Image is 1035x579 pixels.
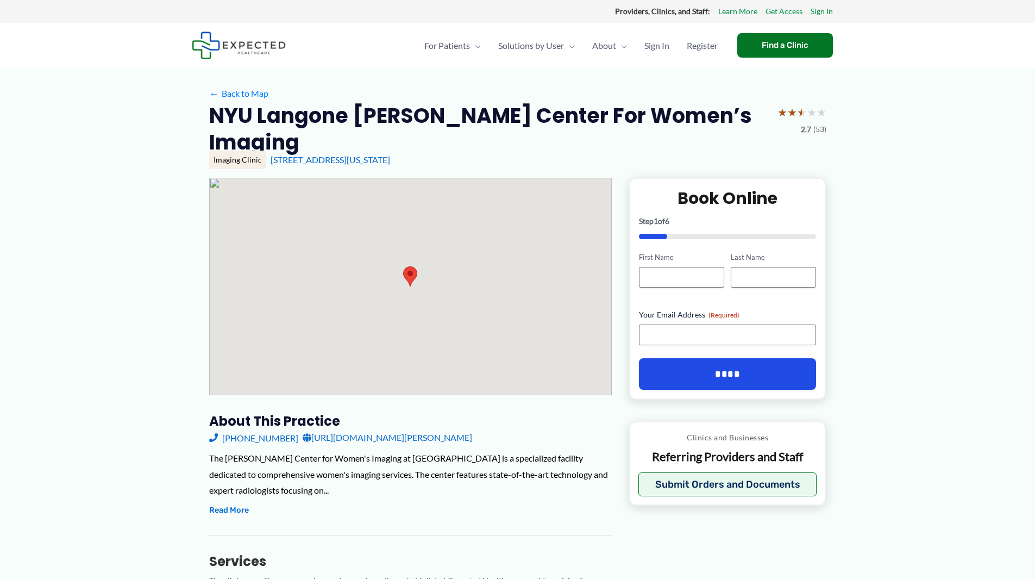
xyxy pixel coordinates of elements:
span: Sign In [644,27,669,65]
a: Get Access [766,4,802,18]
span: 6 [665,216,669,226]
span: Menu Toggle [470,27,481,65]
span: ★ [777,102,787,122]
h3: About this practice [209,413,612,429]
span: Register [687,27,718,65]
span: Menu Toggle [616,27,627,65]
span: About [592,27,616,65]
a: ←Back to Map [209,85,268,102]
span: (53) [813,122,826,136]
a: Find a Clinic [737,33,833,58]
img: Expected Healthcare Logo - side, dark font, small [192,32,286,59]
span: 2.7 [801,122,811,136]
nav: Primary Site Navigation [416,27,726,65]
h2: NYU Langone [PERSON_NAME] Center for Women’s Imaging [209,102,769,156]
a: For PatientsMenu Toggle [416,27,490,65]
span: ★ [797,102,807,122]
span: ★ [807,102,817,122]
a: [URL][DOMAIN_NAME][PERSON_NAME] [303,429,472,446]
span: (Required) [708,311,739,319]
h3: Services [209,553,612,570]
strong: Providers, Clinics, and Staff: [615,7,710,16]
a: Register [678,27,726,65]
h2: Book Online [639,188,817,209]
a: Sign In [636,27,678,65]
label: Your Email Address [639,309,817,320]
a: AboutMenu Toggle [584,27,636,65]
p: Step of [639,217,817,225]
a: [PHONE_NUMBER] [209,429,298,446]
span: 1 [654,216,658,226]
a: Sign In [811,4,833,18]
a: Learn More [718,4,757,18]
p: Referring Providers and Staff [638,449,817,465]
label: Last Name [731,252,816,263]
span: ★ [787,102,797,122]
span: ★ [817,102,826,122]
span: For Patients [424,27,470,65]
button: Read More [209,504,249,517]
span: ← [209,88,219,98]
button: Submit Orders and Documents [638,472,817,496]
span: Menu Toggle [564,27,575,65]
a: Solutions by UserMenu Toggle [490,27,584,65]
div: Imaging Clinic [209,151,266,169]
p: Clinics and Businesses [638,431,817,445]
a: [STREET_ADDRESS][US_STATE] [271,154,390,165]
label: First Name [639,252,724,263]
span: Solutions by User [498,27,564,65]
div: The [PERSON_NAME] Center for Women's Imaging at [GEOGRAPHIC_DATA] is a specialized facility dedic... [209,450,612,499]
